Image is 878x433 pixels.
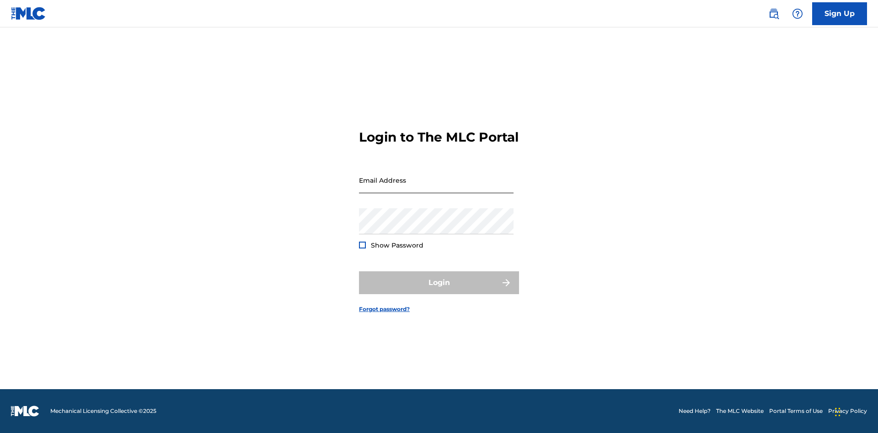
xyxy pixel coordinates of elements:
img: logo [11,406,39,417]
img: help [792,8,803,19]
div: Drag [835,398,841,426]
div: Help [788,5,807,23]
h3: Login to The MLC Portal [359,129,519,145]
a: Sign Up [812,2,867,25]
a: Public Search [765,5,783,23]
iframe: Chat Widget [832,389,878,433]
img: MLC Logo [11,7,46,20]
a: The MLC Website [716,407,764,415]
a: Privacy Policy [828,407,867,415]
a: Need Help? [679,407,711,415]
span: Show Password [371,241,423,249]
span: Mechanical Licensing Collective © 2025 [50,407,156,415]
img: search [768,8,779,19]
a: Portal Terms of Use [769,407,823,415]
a: Forgot password? [359,305,410,313]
